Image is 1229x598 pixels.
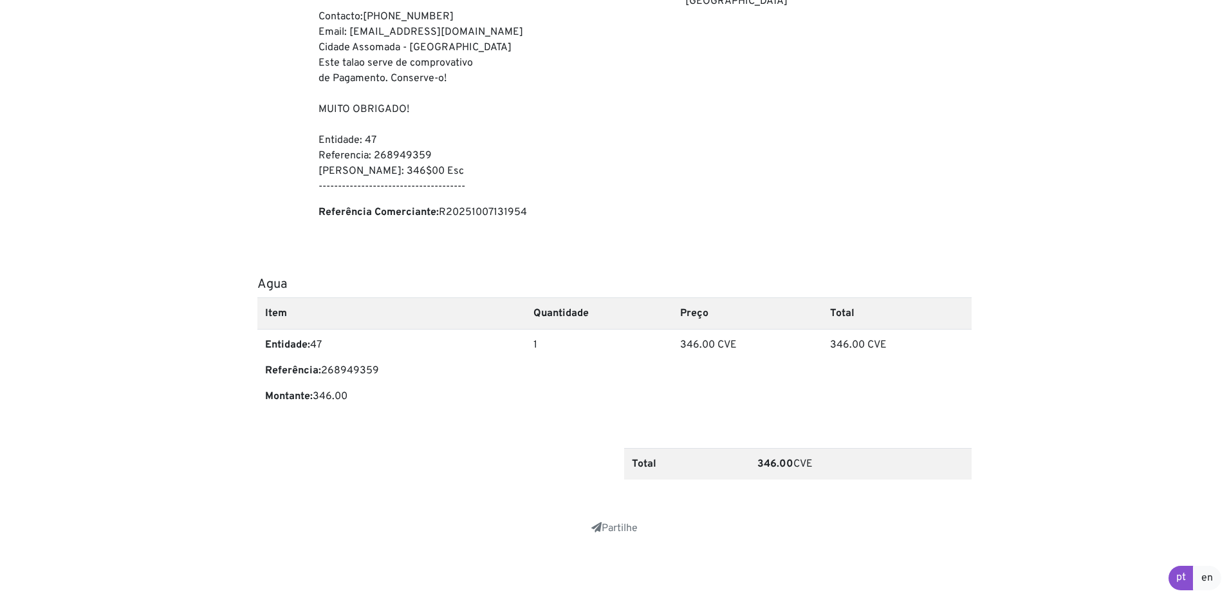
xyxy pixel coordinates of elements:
[822,329,972,422] td: 346.00 CVE
[757,458,793,471] b: 346.00
[750,448,972,480] td: CVE
[319,206,439,219] b: Referência Comerciante:
[265,337,518,353] p: 47
[257,297,526,329] th: Item
[526,297,672,329] th: Quantidade
[265,390,313,403] b: Montante:
[672,329,822,422] td: 346.00 CVE
[1169,566,1194,590] a: pt
[1193,566,1221,590] a: en
[265,363,518,378] p: 268949359
[265,364,321,377] b: Referência:
[265,339,310,351] b: Entidade:
[319,205,605,220] p: R20251007131954
[526,329,672,422] td: 1
[591,522,638,535] a: Partilhe
[265,389,518,404] p: 346.00
[672,297,822,329] th: Preço
[822,297,972,329] th: Total
[257,277,972,292] h5: Agua
[624,448,750,480] th: Total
